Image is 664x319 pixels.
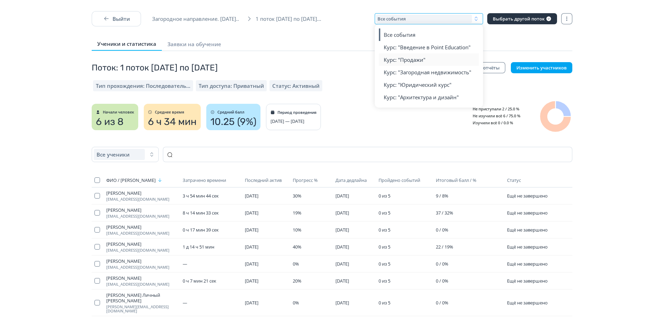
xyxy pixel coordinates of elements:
[293,193,301,199] span: 30%
[293,300,299,306] span: 0%
[467,120,513,125] span: Изучили всё 0 / 0.0 %
[106,207,177,218] a: [PERSON_NAME][EMAIL_ADDRESS][DOMAIN_NAME]
[293,278,301,284] span: 20%
[106,176,164,184] button: ФИО / [PERSON_NAME]
[183,210,219,216] span: 8 ч 14 мин 33 сек
[217,110,244,114] span: Средний балл
[92,11,141,26] button: Выйти
[335,177,367,183] span: Дата дедлайна
[106,292,177,313] a: [PERSON_NAME] Личный [PERSON_NAME][PERSON_NAME][EMAIL_ADDRESS][DOMAIN_NAME]
[379,176,422,184] button: Пройдено событий
[335,244,349,250] span: [DATE]
[335,300,349,306] span: [DATE]
[507,177,521,183] span: Статус
[507,300,548,306] span: Ещё не завершено
[183,227,219,233] span: 0 ч 17 мин 39 сек
[152,15,243,22] span: Загородное направление. [DATE]..
[245,300,258,306] span: [DATE]
[335,261,349,267] span: [DATE]
[335,227,349,233] span: [DATE]
[106,292,177,303] span: [PERSON_NAME] Личный [PERSON_NAME]
[384,44,471,51] span: Курс: "Введение в Point Education"
[487,13,557,24] button: Выбрать другой поток
[106,275,177,286] a: [PERSON_NAME][EMAIL_ADDRESS][DOMAIN_NAME]
[106,241,177,247] span: [PERSON_NAME]
[507,278,548,284] span: Ещё не завершено
[436,261,448,267] span: 0 / 0%
[106,224,177,230] span: [PERSON_NAME]
[106,231,177,235] span: [EMAIL_ADDRESS][DOMAIN_NAME]
[245,210,258,216] span: [DATE]
[245,261,258,267] span: [DATE]
[375,13,483,24] button: Все события
[183,193,219,199] span: 3 ч 54 мин 44 сек
[106,248,177,252] span: [EMAIL_ADDRESS][DOMAIN_NAME]
[384,66,475,78] button: Курс: "Загородная недвижимость"
[379,177,420,183] span: Пройдено событий
[106,258,177,264] span: [PERSON_NAME]
[256,15,325,22] span: 1 поток [DATE] по [DATE]...
[507,193,548,199] span: Ещё не завершено
[335,278,349,284] span: [DATE]
[384,78,475,91] button: Курс: "Юридический курс"
[335,176,368,184] button: Дата дедлайна
[335,210,349,216] span: [DATE]
[436,300,448,306] span: 0 / 0%
[97,40,156,47] span: Ученики и статистика
[245,227,258,233] span: [DATE]
[106,197,177,201] span: [EMAIL_ADDRESS][DOMAIN_NAME]
[167,41,221,48] span: Заявки на обучение
[511,62,572,73] button: Изменить участников
[384,31,415,38] span: Все события
[106,190,177,201] a: [PERSON_NAME][EMAIL_ADDRESS][DOMAIN_NAME]
[106,265,177,269] span: [EMAIL_ADDRESS][DOMAIN_NAME]
[293,177,318,183] span: Прогресс %
[183,244,214,250] span: 1 д 14 ч 51 мин
[155,110,184,114] span: Среднее время
[245,244,258,250] span: [DATE]
[92,62,218,73] span: Поток: 1 поток [DATE] по [DATE]
[106,305,177,313] span: [PERSON_NAME][EMAIL_ADDRESS][DOMAIN_NAME]
[293,227,301,233] span: 10%
[507,244,548,250] span: Ещё не завершено
[96,82,190,89] span: Тип прохождения: Последовательный режим
[97,151,130,158] span: Все ученики
[106,190,177,196] span: [PERSON_NAME]
[245,176,283,184] button: Последний актив
[384,69,471,76] span: Курс: "Загородная недвижимость"
[436,176,478,184] button: Итоговый балл / %
[183,176,227,184] button: Затрачено времени
[183,261,187,267] span: —
[335,193,349,199] span: [DATE]
[379,300,390,306] span: 0 из 5
[106,241,177,252] a: [PERSON_NAME][EMAIL_ADDRESS][DOMAIN_NAME]
[106,275,177,281] span: [PERSON_NAME]
[106,177,156,183] span: ФИО / [PERSON_NAME]
[436,193,448,199] span: 9 / 8%
[436,278,448,284] span: 0 / 0%
[106,282,177,286] span: [EMAIL_ADDRESS][DOMAIN_NAME]
[384,91,475,103] button: Курс: "Архитектура и дизайн"
[293,210,301,216] span: 19%
[384,81,451,88] span: Курс: "Юридический курс"
[384,53,475,66] button: Курс: "Продажи"
[379,227,390,233] span: 0 из 5
[436,227,448,233] span: 0 / 0%
[467,113,521,118] span: Не изучили всё 6 / 75.0 %
[293,261,299,267] span: 0%
[183,278,216,284] span: 0 ч 7 мин 21 сек
[106,207,177,213] span: [PERSON_NAME]
[272,82,319,89] span: Статус: Активный
[245,193,258,199] span: [DATE]
[436,210,453,216] span: 37 / 32%
[384,94,459,101] span: Курс: "Архитектура и дизайн"
[379,210,390,216] span: 0 из 5
[106,214,177,218] span: [EMAIL_ADDRESS][DOMAIN_NAME]
[377,16,406,22] span: Все события
[245,177,282,183] span: Последний актив
[245,278,258,284] span: [DATE]
[384,28,475,41] button: Все события
[148,116,197,127] span: 6 ч 34 мин
[507,210,548,216] span: Ещё не завершено
[103,110,134,114] span: Начали человек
